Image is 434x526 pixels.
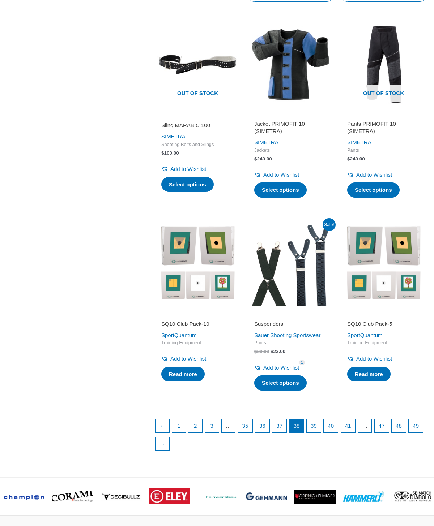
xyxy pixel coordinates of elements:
[347,170,392,180] a: Add to Wishlist
[155,220,241,306] img: SQ10 Club Pack
[272,419,286,433] a: Page 37
[254,112,327,120] iframe: Customer reviews powered by Trustpilot
[254,156,257,161] span: $
[263,172,299,178] span: Add to Wishlist
[347,139,371,145] a: SIMETRA
[323,218,336,231] span: Sale!
[375,419,389,433] a: Page 47
[161,320,234,330] a: SQ10 Club Pack-10
[347,332,383,338] a: SportQuantum
[161,177,214,192] a: Select options for “Sling MARABIC 100”
[149,488,190,504] img: brand logo
[254,147,327,154] span: Jackets
[254,349,269,354] bdi: 30.00
[347,367,391,382] a: Read more about “SQ10 Club Pack-5”
[347,354,392,364] a: Add to Wishlist
[161,340,234,346] span: Training Equipment
[254,332,320,338] a: Sauer Shooting Sportswear
[289,419,303,433] span: Page 38
[254,310,327,319] iframe: Customer reviews powered by Trustpilot
[160,85,235,102] span: Out of stock
[248,220,333,306] img: Suspenders
[254,156,272,161] bdi: 240.00
[255,419,269,433] a: Page 36
[188,419,202,433] a: Page 2
[346,85,421,102] span: Out of stock
[254,170,299,180] a: Add to Wishlist
[155,22,241,107] img: Sling MARABIC 100
[161,122,234,129] h2: Sling MARABIC 100
[409,419,423,433] a: Page 49
[356,355,392,362] span: Add to Wishlist
[347,156,365,161] bdi: 240.00
[254,349,257,354] span: $
[341,22,426,107] a: Out of stock
[254,120,327,137] a: Jacket PRIMOFIT 10 (SIMETRA)
[254,320,327,328] h2: Suspenders
[347,340,420,346] span: Training Equipment
[263,365,299,371] span: Add to Wishlist
[161,112,234,120] iframe: Customer reviews powered by Trustpilot
[392,419,406,433] a: Page 48
[161,122,234,131] a: Sling MARABIC 100
[161,133,186,139] a: SIMETRA
[347,120,420,137] a: Pants PRIMOFIT 10 (SIMETRA)
[347,112,420,120] iframe: Customer reviews powered by Trustpilot
[170,166,206,172] span: Add to Wishlist
[347,182,400,198] a: Select options for “Pants PRIMOFIT 10 (SIMETRA)”
[254,120,327,134] h2: Jacket PRIMOFIT 10 (SIMETRA)
[324,419,338,433] a: Page 40
[161,310,234,319] iframe: Customer reviews powered by Trustpilot
[248,22,333,107] img: Jacket PRIMOFIT 10
[156,437,169,451] a: →
[172,419,186,433] a: Page 1
[358,419,372,433] span: …
[254,363,299,373] a: Add to Wishlist
[161,332,197,338] a: SportQuantum
[161,164,206,174] a: Add to Wishlist
[341,419,355,433] a: Page 41
[156,419,169,433] a: ←
[161,354,206,364] a: Add to Wishlist
[161,150,179,156] bdi: 100.00
[347,320,420,330] a: SQ10 Club Pack-5
[299,360,305,365] span: 1
[155,419,426,455] nav: Product Pagination
[161,150,164,156] span: $
[356,172,392,178] span: Add to Wishlist
[170,355,206,362] span: Add to Wishlist
[347,120,420,134] h2: Pants PRIMOFIT 10 (SIMETRA)
[271,349,273,354] span: $
[341,220,426,306] img: SQ10 Club Pack
[347,310,420,319] iframe: Customer reviews powered by Trustpilot
[347,156,350,161] span: $
[254,139,278,145] a: SIMETRA
[254,182,307,198] a: Select options for “Jacket PRIMOFIT 10 (SIMETRA)”
[254,320,327,330] a: Suspenders
[271,349,285,354] bdi: 23.00
[155,22,241,107] a: Out of stock
[347,320,420,328] h2: SQ10 Club Pack-5
[222,419,235,433] span: …
[205,419,219,433] a: Page 3
[254,340,327,346] span: Pants
[238,419,252,433] a: Page 35
[161,320,234,328] h2: SQ10 Club Pack-10
[307,419,321,433] a: Page 39
[254,375,307,391] a: Select options for “Suspenders”
[341,22,426,107] img: Pants PRIMOFIT 10
[161,142,234,148] span: Shooting Belts and Slings
[347,147,420,154] span: Pants
[161,367,205,382] a: Read more about “SQ10 Club Pack-10”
